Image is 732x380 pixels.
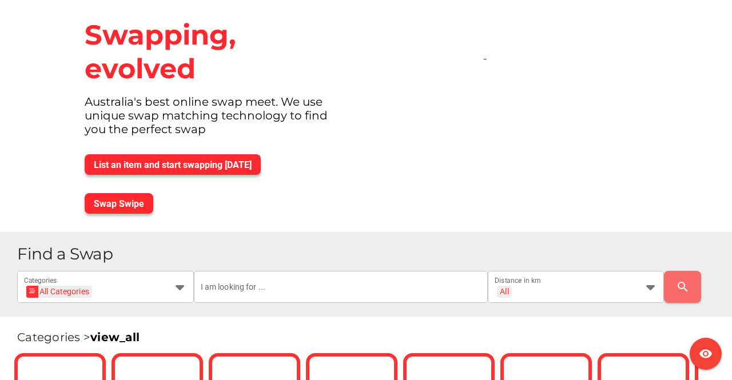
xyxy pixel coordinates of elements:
a: view_all [90,330,140,344]
i: visibility [699,347,713,361]
div: Swapping, evolved [75,9,359,95]
button: Swap Swipe [85,193,153,214]
span: Categories > [17,330,140,344]
div: All [500,286,508,297]
h1: Find a Swap [17,246,723,262]
div: All Categories [30,286,89,298]
div: Australia's best online swap meet. We use unique swap matching technology to find you the perfect... [75,95,359,145]
i: search [676,280,690,294]
span: List an item and start swapping [DATE] [94,159,252,170]
span: Swap Swipe [94,198,144,209]
input: I am looking for ... [201,271,481,303]
button: List an item and start swapping [DATE] [85,154,261,175]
